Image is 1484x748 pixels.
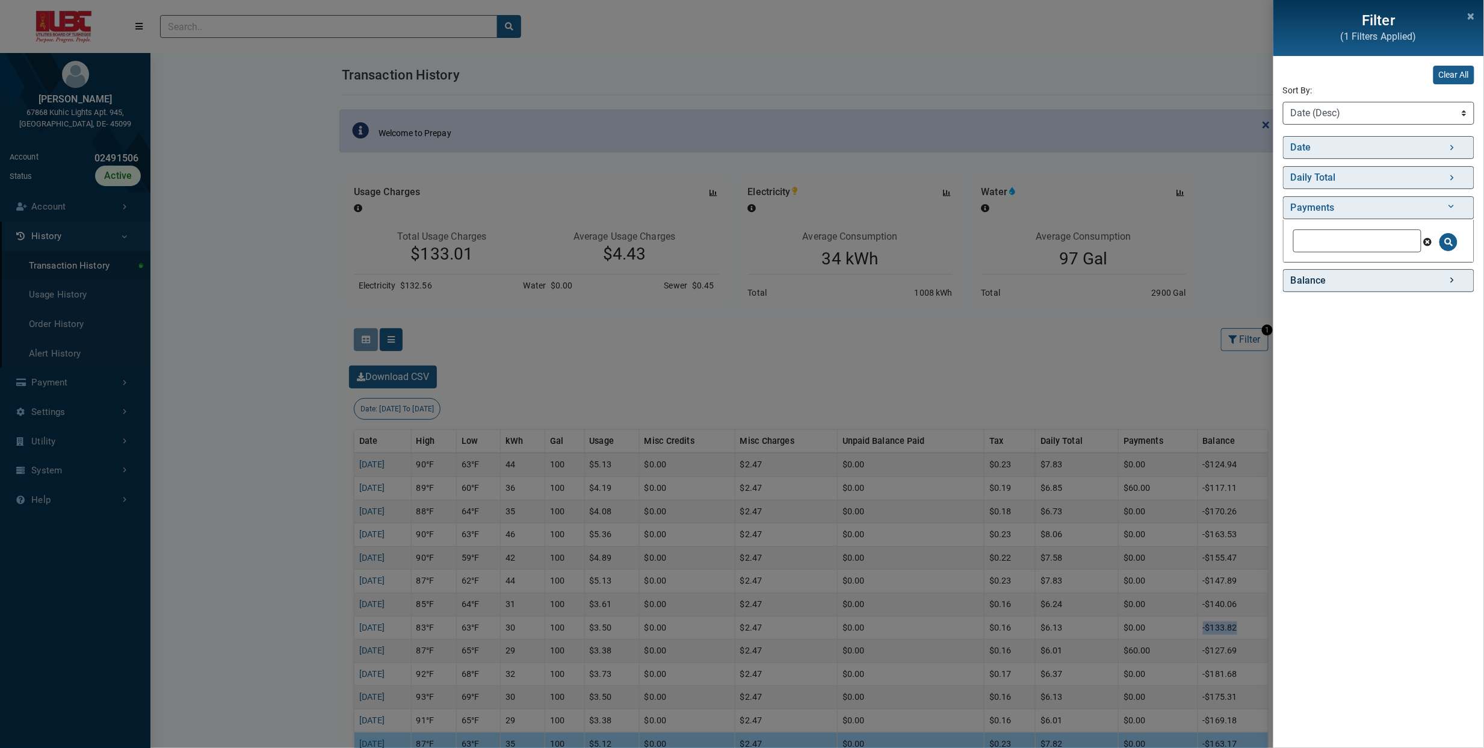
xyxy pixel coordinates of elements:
[1283,166,1474,189] a: Daily Total
[1288,12,1470,30] h2: Filter
[1433,66,1474,84] button: Clear All
[1464,2,1479,26] button: Close
[1283,269,1474,292] a: Balance
[1439,233,1458,251] button: Search for Payments - Clicking on this button will update the content on the page
[1423,237,1433,247] button: filter reset for Payments
[1293,229,1421,252] input: Payments
[1283,84,1312,97] label: Sort By:
[1283,196,1474,219] a: Payments
[1288,30,1470,44] p: (1 Filters Applied)
[1283,136,1474,159] a: Date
